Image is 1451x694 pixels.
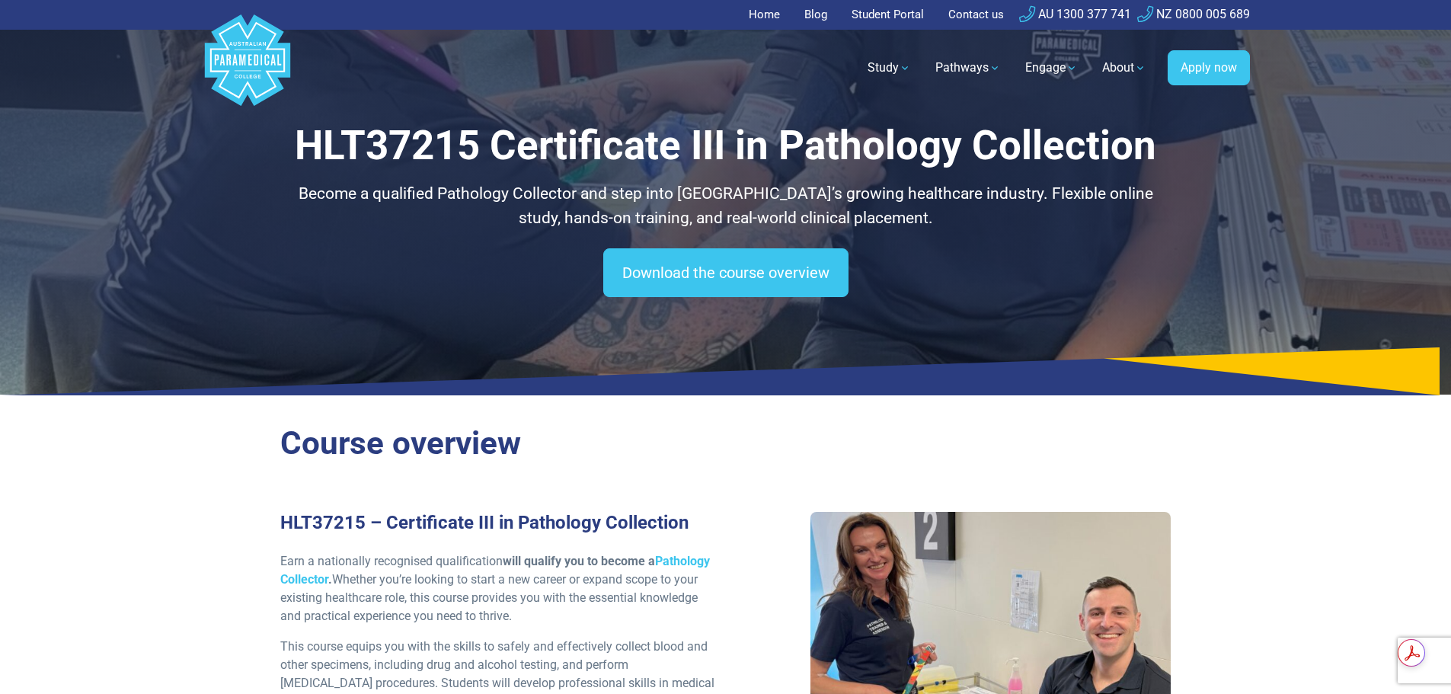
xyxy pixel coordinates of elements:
[280,424,1171,463] h2: Course overview
[1019,7,1131,21] a: AU 1300 377 741
[280,182,1171,230] p: Become a qualified Pathology Collector and step into [GEOGRAPHIC_DATA]’s growing healthcare indus...
[280,554,710,587] strong: will qualify you to become a .
[280,122,1171,170] h1: HLT37215 Certificate III in Pathology Collection
[1137,7,1250,21] a: NZ 0800 005 689
[280,512,717,534] h3: HLT37215 – Certificate III in Pathology Collection
[202,30,293,107] a: Australian Paramedical College
[1016,46,1087,89] a: Engage
[280,554,710,587] a: Pathology Collector
[858,46,920,89] a: Study
[603,248,849,297] a: Download the course overview
[926,46,1010,89] a: Pathways
[1168,50,1250,85] a: Apply now
[1093,46,1155,89] a: About
[280,552,717,625] p: Earn a nationally recognised qualification Whether you’re looking to start a new career or expand...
